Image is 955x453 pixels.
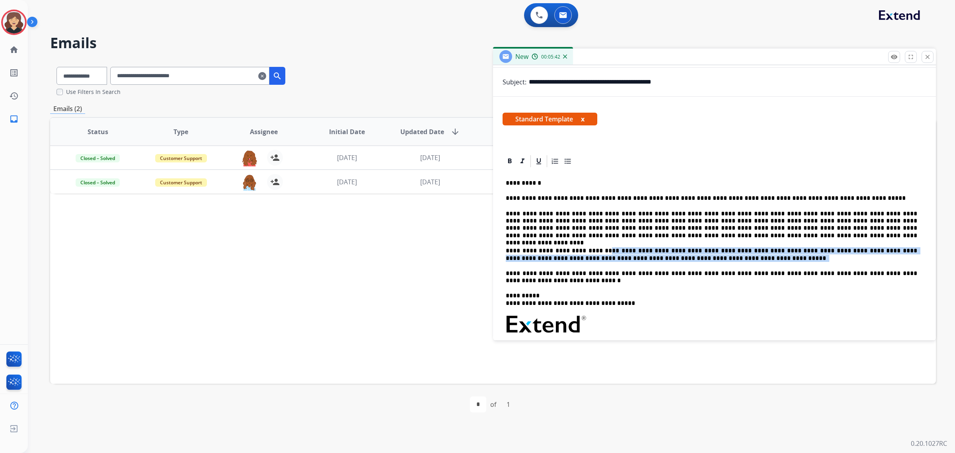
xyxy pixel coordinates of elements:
img: agent-avatar [242,150,257,166]
span: [DATE] [337,178,357,186]
mat-icon: history [9,91,19,101]
span: Closed – Solved [76,178,120,187]
span: Status [88,127,108,137]
span: Initial Date [329,127,365,137]
img: avatar [3,11,25,33]
span: Updated Date [400,127,444,137]
p: Emails (2) [50,104,85,114]
span: [DATE] [337,153,357,162]
mat-icon: list_alt [9,68,19,78]
mat-icon: close [924,53,931,61]
mat-icon: search [273,71,282,81]
span: Customer Support [155,154,207,162]
p: Subject: [503,77,526,87]
label: Use Filters In Search [66,88,121,96]
mat-icon: fullscreen [907,53,914,61]
mat-icon: remove_red_eye [891,53,898,61]
div: Bold [504,155,516,167]
span: Standard Template [503,113,597,125]
span: Type [173,127,188,137]
span: 00:05:42 [541,54,560,60]
button: x [581,114,585,124]
div: Underline [533,155,545,167]
div: of [490,400,496,409]
div: Bullet List [562,155,574,167]
h2: Emails [50,35,936,51]
mat-icon: home [9,45,19,55]
span: Assignee [250,127,278,137]
span: Customer Support [155,178,207,187]
span: Closed – Solved [76,154,120,162]
mat-icon: person_add [270,153,280,162]
span: [DATE] [420,153,440,162]
div: Ordered List [549,155,561,167]
mat-icon: arrow_downward [450,127,460,137]
span: [DATE] [420,178,440,186]
mat-icon: person_add [270,177,280,187]
div: Italic [516,155,528,167]
p: 0.20.1027RC [911,439,947,448]
span: New [515,52,528,61]
img: agent-avatar [242,174,257,191]
mat-icon: inbox [9,114,19,124]
mat-icon: clear [258,71,266,81]
div: 1 [500,396,516,412]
